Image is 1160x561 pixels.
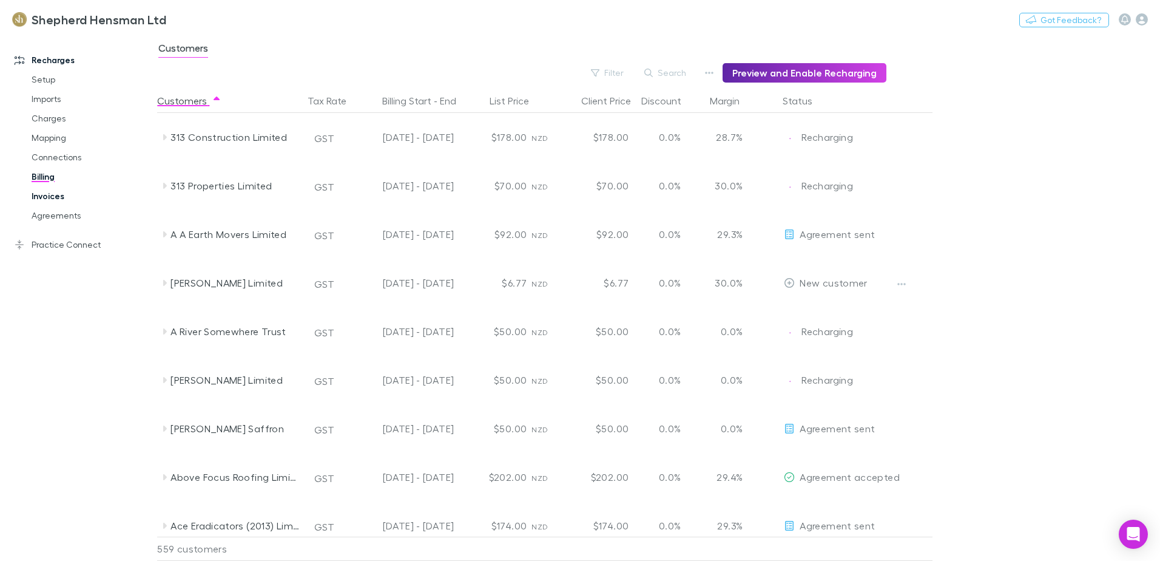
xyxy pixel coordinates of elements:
[157,307,939,356] div: A River Somewhere TrustGST[DATE] - [DATE]$50.00NZD$50.000.0%0.0%EditRechargingRecharging
[784,375,796,387] img: Recharging
[633,259,706,307] div: 0.0%
[531,231,548,240] span: NZD
[633,404,706,453] div: 0.0%
[157,356,939,404] div: [PERSON_NAME] LimitedGST[DATE] - [DATE]$50.00NZD$50.000.0%0.0%EditRechargingRecharging
[157,537,303,561] div: 559 customers
[459,113,531,161] div: $178.00
[801,180,853,191] span: Recharging
[170,259,299,307] div: [PERSON_NAME] Limited
[354,356,454,404] div: [DATE] - [DATE]
[157,113,939,161] div: 313 Construction LimitedGST[DATE] - [DATE]$178.00NZD$178.000.0%28.7%EditRechargingRecharging
[711,470,743,484] p: 29.4%
[801,374,853,386] span: Recharging
[711,130,743,144] p: 28.7%
[354,404,454,453] div: [DATE] - [DATE]
[170,161,299,210] div: 313 Properties Limited
[308,89,361,113] button: Tax Rate
[581,89,646,113] button: Client Price
[459,307,531,356] div: $50.00
[561,404,633,453] div: $50.00
[12,12,27,27] img: Shepherd Hensman Ltd's Logo
[531,522,548,531] span: NZD
[157,453,939,501] div: Above Focus Roofing LimitedGST[DATE] - [DATE]$202.00NZD$202.000.0%29.4%EditAgreement accepted
[531,376,548,386] span: NZD
[157,404,939,453] div: [PERSON_NAME] SaffronGST[DATE] - [DATE]$50.00NZD$50.000.0%0.0%EditAgreement sent
[19,70,164,89] a: Setup
[19,167,164,186] a: Billing
[561,210,633,259] div: $92.00
[633,161,706,210] div: 0.0%
[157,259,939,307] div: [PERSON_NAME] LimitedGST[DATE] - [DATE]$6.77NZD$6.770.0%30.0%EditNew customer
[309,177,340,197] button: GST
[633,307,706,356] div: 0.0%
[309,420,340,440] button: GST
[561,161,633,210] div: $70.00
[459,161,531,210] div: $70.00
[309,323,340,342] button: GST
[641,89,696,113] button: Discount
[170,501,299,550] div: Ace Eradicators (2013) Limited
[170,113,299,161] div: 313 Construction Limited
[531,328,548,337] span: NZD
[561,501,633,550] div: $174.00
[19,109,164,128] a: Charges
[157,210,939,259] div: A A Earth Movers LimitedGST[DATE] - [DATE]$92.00NZD$92.000.0%29.3%EditAgreement sent
[800,520,875,531] span: Agreement sent
[1119,520,1148,549] div: Open Intercom Messenger
[170,356,299,404] div: [PERSON_NAME] Limited
[801,131,853,143] span: Recharging
[710,89,754,113] button: Margin
[711,324,743,339] p: 0.0%
[2,235,164,254] a: Practice Connect
[711,276,743,290] p: 30.0%
[784,181,796,193] img: Recharging
[633,453,706,501] div: 0.0%
[354,501,454,550] div: [DATE] - [DATE]
[459,356,531,404] div: $50.00
[354,453,454,501] div: [DATE] - [DATE]
[19,186,164,206] a: Invoices
[531,474,548,483] span: NZD
[459,453,531,501] div: $202.00
[633,356,706,404] div: 0.0%
[633,113,706,161] div: 0.0%
[170,210,299,259] div: A A Earth Movers Limited
[633,210,706,259] div: 0.0%
[170,453,299,501] div: Above Focus Roofing Limited
[19,89,164,109] a: Imports
[561,356,633,404] div: $50.00
[800,471,900,483] span: Agreement accepted
[561,113,633,161] div: $178.00
[309,517,340,537] button: GST
[638,66,693,80] button: Search
[354,113,454,161] div: [DATE] - [DATE]
[784,327,796,339] img: Recharging
[459,259,531,307] div: $6.77
[459,501,531,550] div: $174.00
[711,227,743,242] p: 29.3%
[711,518,743,533] p: 29.3%
[633,501,706,550] div: 0.0%
[354,161,454,210] div: [DATE] - [DATE]
[711,373,743,387] p: 0.0%
[158,42,208,58] span: Customers
[157,89,221,113] button: Customers
[711,178,743,193] p: 30.0%
[531,425,548,434] span: NZD
[800,423,875,434] span: Agreement sent
[309,372,340,391] button: GST
[490,89,544,113] button: List Price
[800,277,867,288] span: New customer
[2,50,164,70] a: Recharges
[711,421,743,436] p: 0.0%
[723,63,886,83] button: Preview and Enable Recharging
[19,148,164,167] a: Connections
[309,274,340,294] button: GST
[459,210,531,259] div: $92.00
[531,134,548,143] span: NZD
[382,89,471,113] button: Billing Start - End
[561,453,633,501] div: $202.00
